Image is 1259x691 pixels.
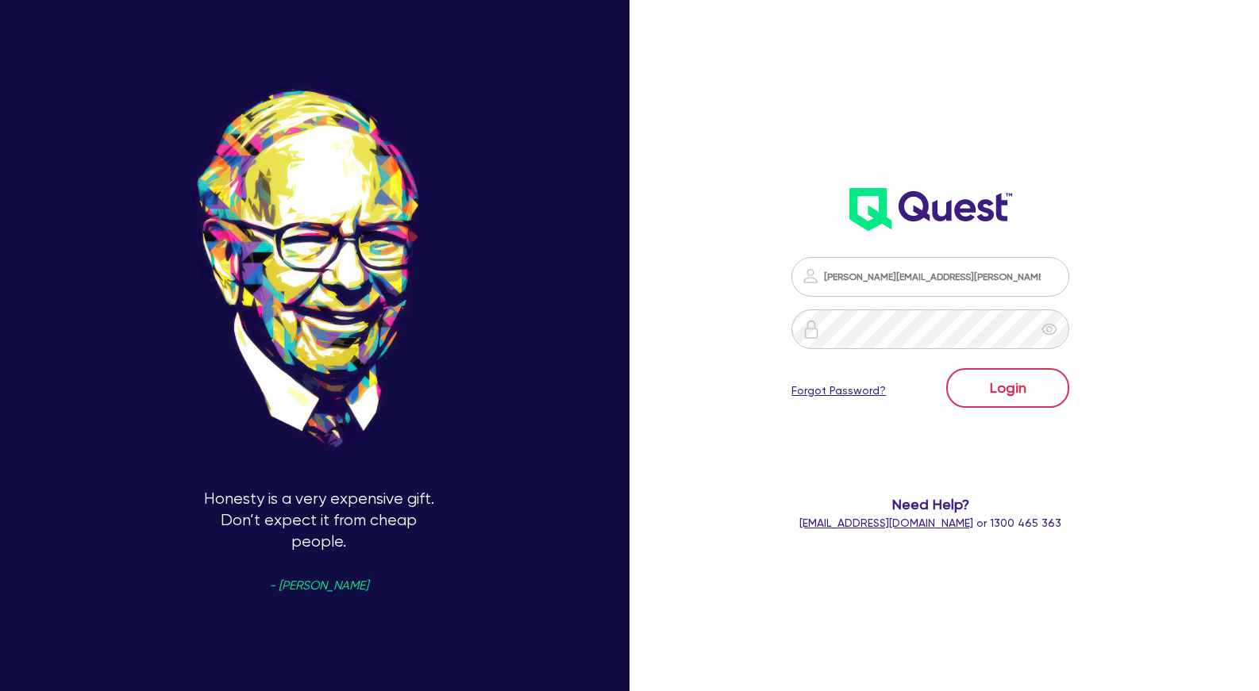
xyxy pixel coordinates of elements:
a: [EMAIL_ADDRESS][DOMAIN_NAME] [799,516,973,529]
button: Login [946,368,1069,408]
img: icon-password [802,320,821,339]
img: icon-password [801,267,820,286]
span: - [PERSON_NAME] [269,580,368,592]
span: eye [1041,321,1057,337]
span: or 1300 465 363 [799,516,1061,529]
img: wH2k97JdezQIQAAAABJRU5ErkJggg== [849,188,1012,231]
a: Forgot Password? [791,382,886,399]
input: Email address [791,257,1069,297]
span: Need Help? [766,493,1095,515]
